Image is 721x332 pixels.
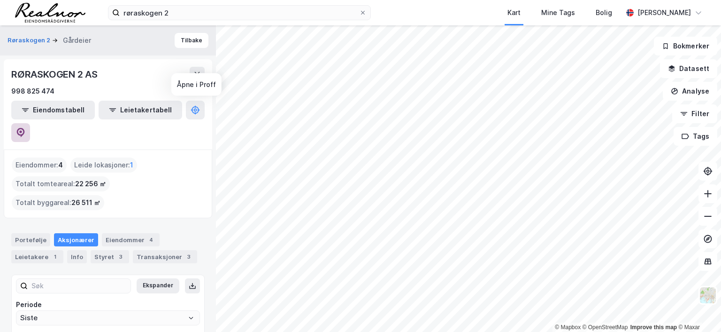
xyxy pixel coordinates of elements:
div: [PERSON_NAME] [637,7,691,18]
a: Improve this map [630,324,677,331]
button: Leietakertabell [99,101,182,119]
button: Røraskogen 2 [8,36,52,45]
button: Bokmerker [654,37,717,55]
div: 998 825 474 [11,86,54,97]
div: Aksjonærer [54,233,98,246]
div: 3 [116,252,125,261]
div: Info [67,250,87,263]
span: 26 511 ㎡ [71,197,100,208]
button: Analyse [663,82,717,101]
div: Bolig [596,7,612,18]
div: Periode [16,299,200,310]
div: Kart [507,7,521,18]
div: Kontrollprogram for chat [674,287,721,332]
a: OpenStreetMap [583,324,628,331]
div: 3 [184,252,193,261]
input: Søk på adresse, matrikkel, gårdeiere, leietakere eller personer [120,6,359,20]
a: Mapbox [555,324,581,331]
button: Eiendomstabell [11,101,95,119]
div: Eiendommer : [12,158,67,173]
div: RØRASKOGEN 2 AS [11,67,100,82]
span: 22 256 ㎡ [75,178,106,190]
iframe: Chat Widget [674,287,721,332]
button: Open [187,314,195,322]
span: 1 [130,159,133,171]
div: 4 [146,235,156,245]
div: Transaksjoner [133,250,197,263]
img: realnor-logo.934646d98de889bb5806.png [15,3,85,23]
div: Totalt tomteareal : [12,176,110,191]
div: Gårdeier [63,35,91,46]
img: Z [699,286,717,304]
div: Eiendommer [102,233,160,246]
div: Styret [91,250,129,263]
div: Mine Tags [541,7,575,18]
button: Ekspander [137,278,179,293]
div: 1 [50,252,60,261]
div: Leietakere [11,250,63,263]
button: Datasett [660,59,717,78]
input: ClearOpen [16,311,199,325]
div: Totalt byggareal : [12,195,104,210]
button: Tilbake [175,33,208,48]
div: Portefølje [11,233,50,246]
span: 4 [58,159,63,171]
div: Leide lokasjoner : [70,158,137,173]
button: Filter [672,104,717,123]
button: Tags [674,127,717,146]
input: Søk [28,279,130,293]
